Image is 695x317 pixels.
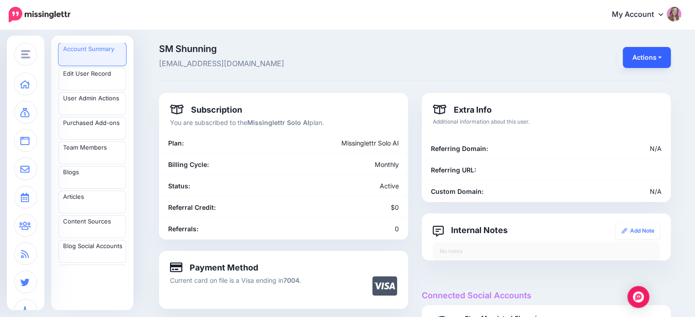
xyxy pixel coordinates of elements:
[433,117,660,126] p: Additional information about this user.
[284,181,406,191] div: Active
[283,276,299,284] b: 7004
[58,141,126,164] a: Team Members
[58,117,126,140] a: Purchased Add-ons
[168,139,184,147] b: Plan:
[58,43,126,66] a: Account Summary
[431,145,488,152] b: Referring Domain:
[431,187,483,195] b: Custom Domain:
[433,242,660,260] div: No notes
[170,275,337,286] p: Current card on file is a Visa ending in .
[159,58,496,70] span: [EMAIL_ADDRESS][DOMAIN_NAME]
[58,215,126,238] a: Content Sources
[168,225,198,233] b: Referrals:
[627,286,649,308] div: Open Intercom Messenger
[170,117,397,128] p: You are subscribed to the plan.
[168,203,216,211] b: Referral Credit:
[21,50,30,58] img: menu.png
[284,159,406,170] div: Monthly
[243,138,406,148] div: Missinglettr Solo AI
[284,202,406,213] div: $0
[58,92,126,115] a: User Admin Actions
[395,225,399,233] span: 0
[58,68,126,90] a: Edit User Record
[58,166,126,189] a: Blogs
[433,104,492,115] h4: Extra Info
[159,44,496,53] span: SM Shunning
[505,186,668,197] div: N/A
[433,224,508,235] h4: Internal Notes
[422,291,671,301] h4: Connected Social Accounts
[615,223,660,239] a: Add Note
[58,240,126,263] a: Blog Social Accounts
[505,143,668,154] div: N/A
[170,104,242,115] h4: Subscription
[603,4,681,26] a: My Account
[431,166,476,174] b: Referring URL:
[170,262,258,273] h4: Payment Method
[168,182,190,190] b: Status:
[9,7,70,22] img: Missinglettr
[58,265,126,287] a: Blog Branding Templates
[623,47,671,68] button: Actions
[168,161,209,168] b: Billing Cycle:
[247,119,309,126] b: Missinglettr Solo AI
[58,191,126,213] a: Articles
